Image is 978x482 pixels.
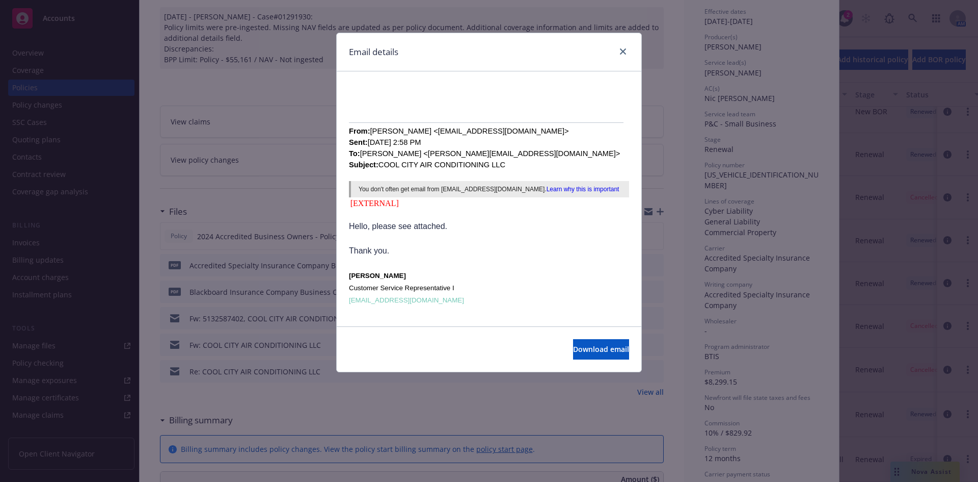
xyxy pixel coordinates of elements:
[349,245,629,257] p: Thank you.
[349,284,454,292] span: Customer Service Representative I
[573,344,629,354] span: Download email
[349,296,464,304] span: [EMAIL_ADDRESS][DOMAIN_NAME]
[349,272,406,280] span: [PERSON_NAME]
[349,220,629,233] p: Hello, please see attached.
[573,339,629,360] button: Download email
[349,295,464,304] a: [EMAIL_ADDRESS][DOMAIN_NAME]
